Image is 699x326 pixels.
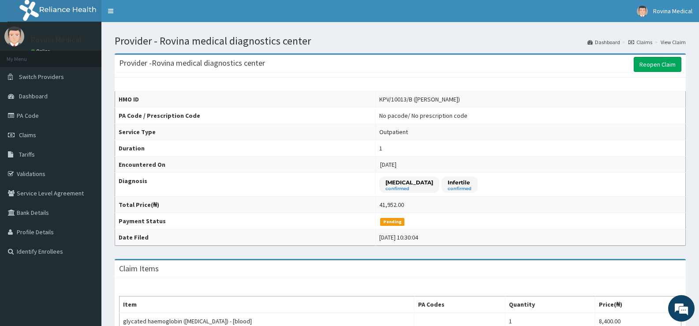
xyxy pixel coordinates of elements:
[115,124,376,140] th: Service Type
[448,179,471,186] p: Infertile
[120,296,415,313] th: Item
[115,213,376,229] th: Payment Status
[115,229,376,246] th: Date Filed
[19,92,48,100] span: Dashboard
[379,144,382,153] div: 1
[595,296,681,313] th: Price(₦)
[115,197,376,213] th: Total Price(₦)
[119,59,265,67] h3: Provider - Rovina medical diagnostics center
[115,108,376,124] th: PA Code / Prescription Code
[379,200,404,209] div: 41,952.00
[379,233,418,242] div: [DATE] 10:30:04
[31,36,82,44] p: Rovina Medical
[119,265,159,273] h3: Claim Items
[385,179,433,186] p: [MEDICAL_DATA]
[587,38,620,46] a: Dashboard
[19,73,64,81] span: Switch Providers
[115,173,376,197] th: Diagnosis
[653,7,692,15] span: Rovina Medical
[379,127,408,136] div: Outpatient
[115,91,376,108] th: HMO ID
[448,187,471,191] small: confirmed
[661,38,686,46] a: View Claim
[380,161,396,169] span: [DATE]
[379,95,460,104] div: KPV/10013/B ([PERSON_NAME])
[379,111,467,120] div: No pacode / No prescription code
[505,296,595,313] th: Quantity
[628,38,652,46] a: Claims
[115,157,376,173] th: Encountered On
[19,150,35,158] span: Tariffs
[19,131,36,139] span: Claims
[637,6,648,17] img: User Image
[385,187,433,191] small: confirmed
[380,218,404,226] span: Pending
[4,26,24,46] img: User Image
[115,35,686,47] h1: Provider - Rovina medical diagnostics center
[634,57,681,72] a: Reopen Claim
[31,48,52,54] a: Online
[415,296,505,313] th: PA Codes
[115,140,376,157] th: Duration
